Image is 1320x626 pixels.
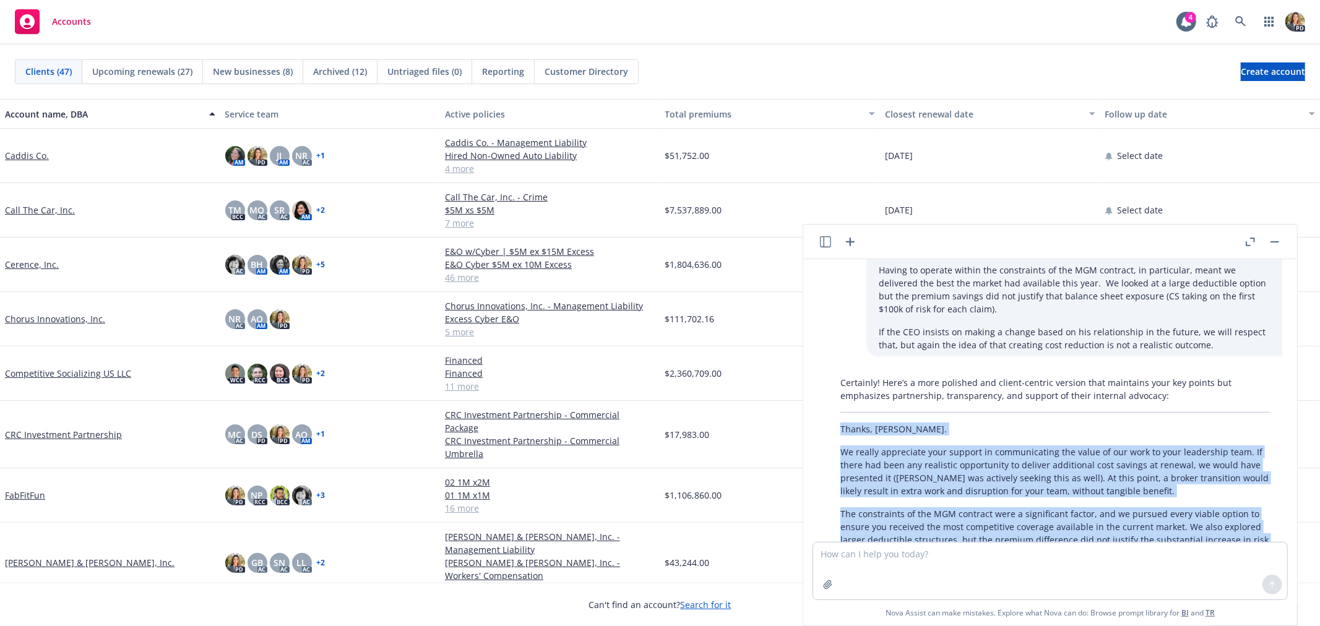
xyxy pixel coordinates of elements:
[270,364,290,384] img: photo
[445,258,655,271] a: E&O Cyber $5M ex 10M Excess
[251,258,264,271] span: BH
[879,325,1270,351] p: If the CEO insists on making a change based on his relationship in the future, we will respect th...
[445,191,655,204] a: Call The Car, Inc. - Crime
[5,149,49,162] a: Caddis Co.
[52,17,91,27] span: Accounts
[880,99,1100,129] button: Closest renewal date
[445,476,655,489] a: 02 1M x2M
[665,428,710,441] span: $17,983.00
[445,354,655,367] a: Financed
[270,486,290,505] img: photo
[445,408,655,434] a: CRC Investment Partnership - Commercial Package
[251,489,264,502] span: NP
[296,428,308,441] span: AO
[317,559,326,567] a: + 2
[445,108,655,121] div: Active policies
[1105,108,1302,121] div: Follow up date
[445,149,655,162] a: Hired Non-Owned Auto Liability
[225,108,436,121] div: Service team
[885,149,913,162] span: [DATE]
[317,261,326,268] a: + 5
[445,367,655,380] a: Financed
[274,204,285,217] span: SR
[5,489,45,502] a: FabFitFun
[665,556,710,569] span: $43,244.00
[440,99,660,129] button: Active policies
[225,486,245,505] img: photo
[270,309,290,329] img: photo
[10,4,96,39] a: Accounts
[445,434,655,460] a: CRC Investment Partnership - Commercial Umbrella
[665,108,862,121] div: Total premiums
[445,299,655,312] a: Chorus Innovations, Inc. - Management Liability
[251,556,263,569] span: GB
[1206,607,1215,618] a: TR
[681,599,731,611] a: Search for it
[313,65,367,78] span: Archived (12)
[225,255,245,275] img: photo
[840,445,1270,497] p: We really appreciate your support in communicating the value of our work to your leadership team....
[885,204,913,217] span: [DATE]
[1257,9,1282,34] a: Switch app
[879,264,1270,315] p: Having to operate within the constraints of the MGM contract, in particular, meant we delivered t...
[1118,149,1163,162] span: Select date
[445,217,655,229] a: 7 more
[5,367,131,380] a: Competitive Socializing US LLC
[445,271,655,284] a: 46 more
[277,149,282,162] span: JJ
[270,255,290,275] img: photo
[1285,12,1305,32] img: photo
[5,428,122,441] a: CRC Investment Partnership
[665,204,722,217] span: $7,537,889.00
[292,200,312,220] img: photo
[445,325,655,338] a: 5 more
[250,204,265,217] span: MQ
[229,312,241,325] span: NR
[270,424,290,444] img: photo
[292,255,312,275] img: photo
[886,600,1215,625] span: Nova Assist can make mistakes. Explore what Nova can do: Browse prompt library for and
[1228,9,1253,34] a: Search
[445,204,655,217] a: $5M xs $5M
[1241,60,1305,84] span: Create account
[5,108,202,121] div: Account name, DBA
[840,422,1270,435] p: Thanks, [PERSON_NAME].
[213,65,293,78] span: New businesses (8)
[220,99,441,129] button: Service team
[317,431,326,438] a: + 1
[1181,607,1189,618] a: BI
[5,258,59,271] a: Cerence, Inc.
[445,380,655,393] a: 11 more
[248,146,267,166] img: photo
[317,492,326,499] a: + 3
[387,65,462,78] span: Untriaged files (0)
[1241,62,1305,81] a: Create account
[482,65,524,78] span: Reporting
[297,556,307,569] span: LL
[248,364,267,384] img: photo
[665,489,722,502] span: $1,106,860.00
[445,312,655,325] a: Excess Cyber E&O
[317,370,326,377] a: + 2
[296,149,308,162] span: NR
[292,364,312,384] img: photo
[445,530,655,556] a: [PERSON_NAME] & [PERSON_NAME], Inc. - Management Liability
[317,207,326,214] a: + 2
[225,146,245,166] img: photo
[274,556,285,569] span: SN
[1200,9,1225,34] a: Report a Bug
[545,65,628,78] span: Customer Directory
[840,376,1270,402] p: Certainly! Here’s a more polished and client-centric version that maintains your key points but e...
[5,312,105,325] a: Chorus Innovations, Inc.
[445,162,655,175] a: 4 more
[292,486,312,505] img: photo
[665,149,710,162] span: $51,752.00
[445,489,655,502] a: 01 1M x1M
[251,312,264,325] span: AO
[228,204,241,217] span: TM
[665,258,722,271] span: $1,804,636.00
[445,582,655,595] a: 5 more
[445,556,655,582] a: [PERSON_NAME] & [PERSON_NAME], Inc. - Workers' Compensation
[1185,12,1196,23] div: 4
